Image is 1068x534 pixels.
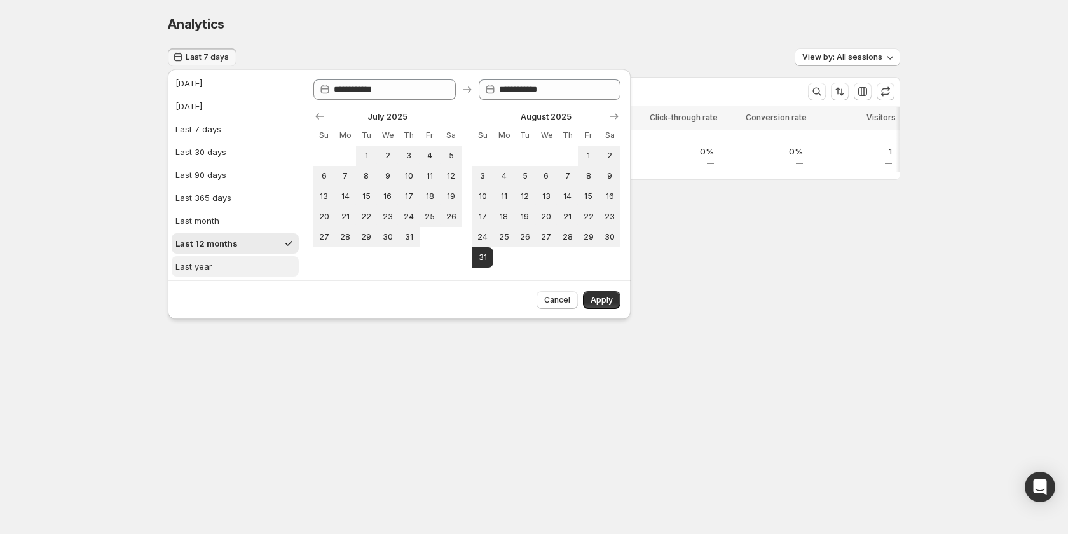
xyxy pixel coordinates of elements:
[557,125,578,146] th: Thursday
[519,191,530,202] span: 12
[541,191,552,202] span: 13
[175,100,202,113] div: [DATE]
[172,142,299,162] button: Last 30 days
[425,151,435,161] span: 4
[472,166,493,186] button: Sunday August 3 2025
[536,207,557,227] button: Wednesday August 20 2025
[420,125,441,146] th: Friday
[746,113,807,123] span: Conversion rate
[599,207,620,227] button: Saturday August 23 2025
[514,227,535,247] button: Tuesday August 26 2025
[318,191,329,202] span: 13
[446,191,456,202] span: 19
[361,212,372,222] span: 22
[398,227,419,247] button: Thursday July 31 2025
[398,166,419,186] button: Thursday July 10 2025
[498,232,509,242] span: 25
[472,247,493,268] button: End of range Sunday August 31 2025
[175,214,219,227] div: Last month
[339,130,350,140] span: Mo
[583,151,594,161] span: 1
[398,125,419,146] th: Thursday
[420,166,441,186] button: Friday July 11 2025
[605,151,615,161] span: 2
[175,191,231,204] div: Last 365 days
[334,166,355,186] button: Monday July 7 2025
[562,171,573,181] span: 7
[175,123,221,135] div: Last 7 days
[446,212,456,222] span: 26
[172,119,299,139] button: Last 7 days
[377,125,398,146] th: Wednesday
[420,186,441,207] button: Friday July 18 2025
[175,146,226,158] div: Last 30 days
[382,191,393,202] span: 16
[334,186,355,207] button: Monday July 14 2025
[172,73,299,93] button: [DATE]
[866,113,896,123] span: Visitors
[477,191,488,202] span: 10
[172,256,299,277] button: Last year
[425,130,435,140] span: Fr
[403,171,414,181] span: 10
[541,130,552,140] span: We
[175,237,238,250] div: Last 12 months
[493,125,514,146] th: Monday
[493,166,514,186] button: Monday August 4 2025
[441,125,462,146] th: Saturday
[498,191,509,202] span: 11
[361,191,372,202] span: 15
[557,186,578,207] button: Thursday August 14 2025
[382,130,393,140] span: We
[175,168,226,181] div: Last 90 days
[318,130,329,140] span: Su
[514,125,535,146] th: Tuesday
[425,191,435,202] span: 18
[425,212,435,222] span: 25
[377,227,398,247] button: Wednesday July 30 2025
[537,291,578,309] button: Cancel
[605,191,615,202] span: 16
[172,210,299,231] button: Last month
[318,171,329,181] span: 6
[514,186,535,207] button: Tuesday August 12 2025
[420,146,441,166] button: Friday July 4 2025
[382,171,393,181] span: 9
[562,130,573,140] span: Th
[583,212,594,222] span: 22
[446,151,456,161] span: 5
[446,171,456,181] span: 12
[578,146,599,166] button: Friday August 1 2025
[168,17,224,32] span: Analytics
[313,207,334,227] button: Sunday July 20 2025
[1025,472,1055,502] div: Open Intercom Messenger
[339,191,350,202] span: 14
[544,295,570,305] span: Cancel
[318,232,329,242] span: 27
[519,171,530,181] span: 5
[599,186,620,207] button: Saturday August 16 2025
[519,232,530,242] span: 26
[313,125,334,146] th: Sunday
[472,207,493,227] button: Sunday August 17 2025
[172,96,299,116] button: [DATE]
[356,166,377,186] button: Tuesday July 8 2025
[650,113,718,123] span: Click-through rate
[583,171,594,181] span: 8
[334,207,355,227] button: Monday July 21 2025
[795,48,900,66] button: View by: All sessions
[477,232,488,242] span: 24
[403,191,414,202] span: 17
[514,166,535,186] button: Tuesday August 5 2025
[446,130,456,140] span: Sa
[441,166,462,186] button: Saturday July 12 2025
[403,130,414,140] span: Th
[339,232,350,242] span: 28
[640,145,714,158] p: 0%
[818,145,892,158] p: 1
[605,107,623,125] button: Show next month, September 2025
[519,212,530,222] span: 19
[477,171,488,181] span: 3
[339,212,350,222] span: 21
[311,107,329,125] button: Show previous month, June 2025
